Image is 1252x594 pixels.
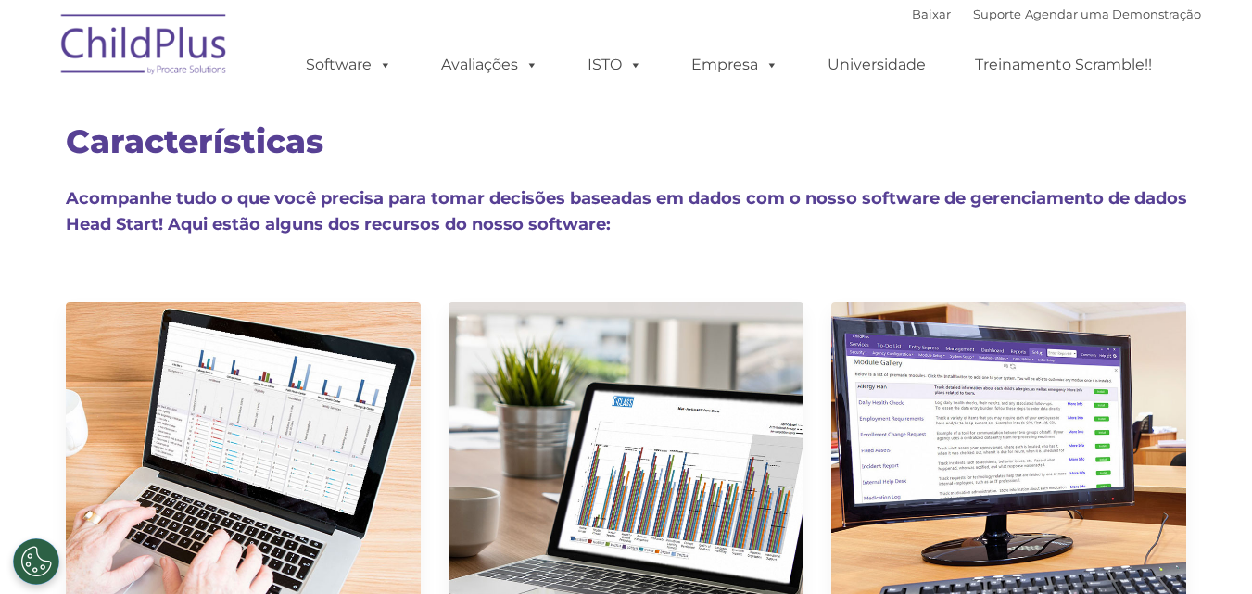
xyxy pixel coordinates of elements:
font: Software [306,56,372,73]
a: Agendar uma Demonstração [1025,6,1201,21]
font: Acompanhe tudo o que você precisa para tomar decisões baseadas em dados com o nosso software de g... [66,188,1187,234]
font: ISTO [588,56,622,73]
a: Empresa [673,46,797,83]
div: Widget de chat [949,394,1252,594]
a: Software [287,46,411,83]
a: Suporte [973,6,1021,21]
a: Avaliações [423,46,557,83]
a: Treinamento Scramble!! [956,46,1170,83]
a: Baixar [912,6,951,21]
iframe: Chat Widget [949,394,1252,594]
a: Universidade [809,46,944,83]
font: Características [66,121,323,161]
img: ChildPlus da Procare Solutions [52,1,237,94]
button: Cookies Settings [13,538,59,585]
font: Empresa [691,56,758,73]
font: Universidade [828,56,926,73]
font: Avaliações [441,56,518,73]
font: | [1021,6,1025,21]
a: ISTO [569,46,661,83]
font: Treinamento Scramble!! [975,56,1152,73]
